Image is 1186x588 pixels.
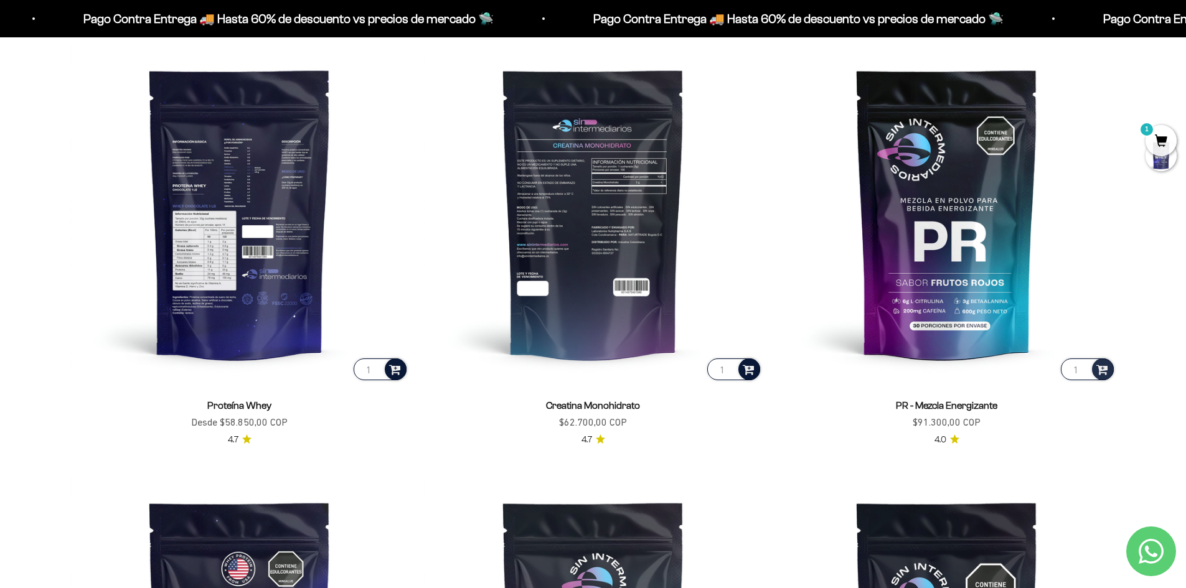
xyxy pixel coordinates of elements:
a: Proteína Whey [207,400,271,411]
mark: 1 [1139,122,1154,137]
a: 4.04.0 de 5.0 estrellas [934,433,959,447]
p: Pago Contra Entrega 🚚 Hasta 60% de descuento vs precios de mercado 🛸 [66,9,476,29]
img: Creatina Monohidrato [424,44,763,383]
sale-price: $62.700,00 COP [559,414,627,431]
a: Creatina Monohidrato [546,400,640,411]
img: Proteína Whey [70,44,409,383]
sale-price: Desde $58.850,00 COP [191,414,288,431]
span: 4.7 [228,433,238,447]
span: 4.7 [581,433,592,447]
a: 1 [1146,135,1177,149]
span: 4.0 [934,433,946,447]
sale-price: $91.300,00 COP [913,414,981,431]
a: 4.74.7 de 5.0 estrellas [228,433,252,447]
a: PR - Mezcla Energizante [896,400,997,411]
a: 4.74.7 de 5.0 estrellas [581,433,605,447]
p: Pago Contra Entrega 🚚 Hasta 60% de descuento vs precios de mercado 🛸 [576,9,986,29]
